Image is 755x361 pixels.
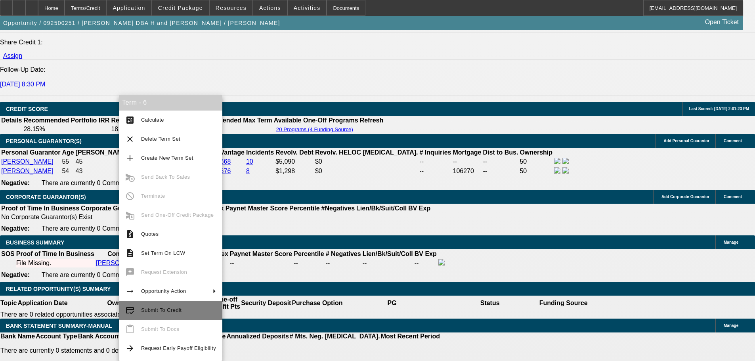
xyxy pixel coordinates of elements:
img: facebook-icon.png [554,158,560,164]
a: 10 [246,158,253,165]
span: BUSINESS SUMMARY [6,239,64,246]
th: PG [343,296,441,311]
th: # Mts. Neg. [MEDICAL_DATA]. [289,332,380,340]
div: File Missing. [16,260,94,267]
th: Owner [68,296,166,311]
img: facebook-icon.png [438,259,445,265]
td: 106270 [453,167,482,176]
td: -- [362,259,413,267]
b: Percentile [289,205,319,212]
td: $0 [315,157,419,166]
a: 8 [246,168,250,174]
td: 50 [519,157,553,166]
b: Vantage [220,149,245,156]
p: There are currently 0 statements and 0 details entered on this opportunity [0,347,440,354]
span: Create New Term Set [141,155,193,161]
th: Available One-Off Programs [273,117,359,124]
td: 45 [75,157,145,166]
a: [PERSON_NAME] [1,158,54,165]
b: Negative: [1,225,30,232]
td: 43 [75,167,145,176]
th: Annualized Deposits [226,332,289,340]
span: Submit To Credit [141,307,182,313]
th: Purchase Option [291,296,343,311]
b: # Negatives [326,250,361,257]
th: Recommended One Off IRR [111,117,195,124]
th: Most Recent Period [380,332,440,340]
span: Manage [724,240,738,244]
span: Opportunity Action [141,288,186,294]
b: Revolv. Debt [275,149,313,156]
td: 18.28% [111,125,195,133]
mat-icon: arrow_forward [125,344,135,353]
mat-icon: description [125,248,135,258]
b: Age [62,149,74,156]
mat-icon: calculate [125,115,135,125]
button: Resources [210,0,252,15]
span: CORPORATE GUARANTOR(S) [6,194,86,200]
span: CREDIT SCORE [6,106,48,112]
td: -- [453,157,482,166]
b: BV Exp [408,205,430,212]
th: Bank Account NO. [78,332,134,340]
b: Ownership [520,149,552,156]
th: SOS [1,250,15,258]
div: Term - 6 [119,95,222,111]
span: Actions [259,5,281,11]
button: Application [107,0,151,15]
mat-icon: credit_score [125,306,135,315]
th: Details [1,117,22,124]
th: One-off Profit Pts [212,296,241,311]
b: Paynet Master Score [226,205,288,212]
div: -- [230,260,292,267]
b: BV Exp [415,250,437,257]
span: Delete Term Set [141,136,180,142]
mat-icon: arrow_right_alt [125,287,135,296]
span: Application [113,5,145,11]
button: Actions [253,0,287,15]
mat-icon: request_quote [125,229,135,239]
img: facebook-icon.png [554,167,560,174]
span: PERSONAL GUARANTOR(S) [6,138,82,144]
th: Status [441,296,539,311]
span: Quotes [141,231,159,237]
span: There are currently 0 Comments entered on this opportunity [42,180,210,186]
span: Calculate [141,117,164,123]
a: [PERSON_NAME] [96,260,148,266]
a: Assign [3,52,22,59]
td: -- [195,125,273,133]
span: Comment [724,195,742,199]
td: -- [419,167,451,176]
a: 676 [220,168,231,174]
button: Credit Package [152,0,209,15]
span: Resources [216,5,247,11]
span: There are currently 0 Comments entered on this opportunity [42,225,210,232]
a: Open Ticket [702,15,742,29]
th: Funding Source [539,296,588,311]
th: Security Deposit [241,296,291,311]
span: Request Early Payoff Eligibility [141,345,216,351]
span: RELATED OPPORTUNITY(S) SUMMARY [6,286,111,292]
span: Activities [294,5,321,11]
td: -- [483,167,519,176]
b: Paydex [202,205,224,212]
b: Incidents [246,149,274,156]
mat-icon: add [125,153,135,163]
span: There are currently 0 Comments entered on this opportunity [42,271,210,278]
span: Add Personal Guarantor [663,139,709,143]
span: Credit Package [158,5,203,11]
img: linkedin-icon.png [562,158,569,164]
div: -- [326,260,361,267]
b: #Negatives [321,205,355,212]
th: Account Type [35,332,78,340]
td: 50 [519,167,553,176]
b: [PERSON_NAME]. EST [76,149,145,156]
b: Lien/Bk/Suit/Coll [356,205,407,212]
b: Lien/Bk/Suit/Coll [363,250,413,257]
td: -- [414,259,437,267]
td: -- [419,157,451,166]
td: 28.15% [23,125,110,133]
span: Last Scored: [DATE] 2:01:23 PM [689,107,749,111]
td: $5,090 [275,157,314,166]
span: Set Term On LCW [141,250,185,256]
